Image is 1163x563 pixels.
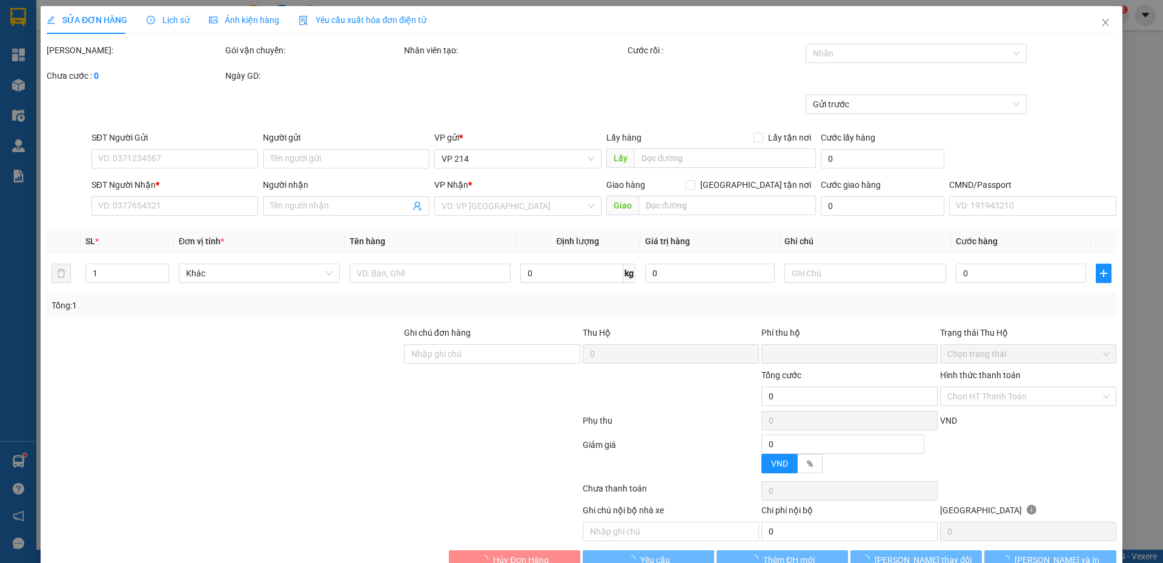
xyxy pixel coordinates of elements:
span: Tên hàng [350,236,385,246]
span: Đơn vị tính [179,236,224,246]
div: SĐT Người Gửi [91,131,258,144]
span: Khác [186,264,333,282]
span: Yêu cầu xuất hóa đơn điện tử [299,15,426,25]
th: Ghi chú [780,230,951,253]
span: Giao hàng [606,180,645,190]
span: picture [209,16,217,24]
div: Ngày GD: [225,69,402,82]
span: Lấy [606,148,634,168]
span: Giá trị hàng [645,236,690,246]
div: Phụ thu [581,414,760,435]
span: VND [771,459,788,468]
input: Ghi Chú [785,264,946,283]
input: Nhập ghi chú [583,522,759,541]
span: Lấy tận nơi [763,131,816,144]
span: Thu Hộ [583,328,611,338]
div: Ghi chú nội bộ nhà xe [583,504,759,522]
span: clock-circle [147,16,155,24]
label: Hình thức thanh toán [940,370,1021,380]
span: Cước hàng [956,236,998,246]
div: Gói vận chuyển: [225,44,402,57]
div: [GEOGRAPHIC_DATA] [940,504,1116,522]
span: plus [1096,268,1111,278]
input: Cước giao hàng [821,196,944,216]
span: Giao [606,196,638,215]
input: VD: Bàn, Ghế [350,264,511,283]
div: VP gửi [435,131,601,144]
span: edit [47,16,55,24]
div: Phí thu hộ [761,326,938,344]
span: Gửi trước [813,95,1020,113]
span: Chọn trạng thái [947,345,1109,363]
button: delete [51,264,71,283]
div: Chưa cước : [47,69,223,82]
div: Người gửi [263,131,429,144]
div: Chi phí nội bộ [761,504,938,522]
span: info-circle [1027,505,1036,515]
b: 0 [94,71,99,81]
span: SL [85,236,95,246]
span: VP 214 [442,150,594,168]
span: VP Nhận [435,180,469,190]
div: [PERSON_NAME]: [47,44,223,57]
span: user-add [413,201,423,211]
label: Ghi chú đơn hàng [404,328,471,338]
div: Nhân viên tạo: [404,44,625,57]
div: SĐT Người Nhận [91,178,258,192]
span: close [1101,18,1110,27]
div: Giảm giá [581,438,760,479]
span: % [807,459,813,468]
div: Trạng thái Thu Hộ [940,326,1116,339]
span: [GEOGRAPHIC_DATA] tận nơi [695,178,816,192]
input: Dọc đường [634,148,816,168]
button: Close [1088,6,1122,40]
div: Tổng: 1 [51,299,449,312]
span: VND [940,416,957,425]
span: Lấy hàng [606,133,641,142]
input: Dọc đường [638,196,816,215]
span: kg [623,264,635,283]
div: Chưa thanh toán [581,482,760,503]
span: Tổng cước [761,370,801,380]
span: Lịch sử [147,15,190,25]
span: SỬA ĐƠN HÀNG [47,15,127,25]
img: icon [299,16,308,25]
span: Ảnh kiện hàng [209,15,279,25]
div: Cước rồi : [628,44,804,57]
input: Ghi chú đơn hàng [404,344,580,364]
button: plus [1096,264,1112,283]
span: Định lượng [557,236,600,246]
label: Cước giao hàng [821,180,881,190]
label: Cước lấy hàng [821,133,875,142]
input: Cước lấy hàng [821,149,944,168]
div: CMND/Passport [949,178,1116,192]
div: Người nhận [263,178,429,192]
